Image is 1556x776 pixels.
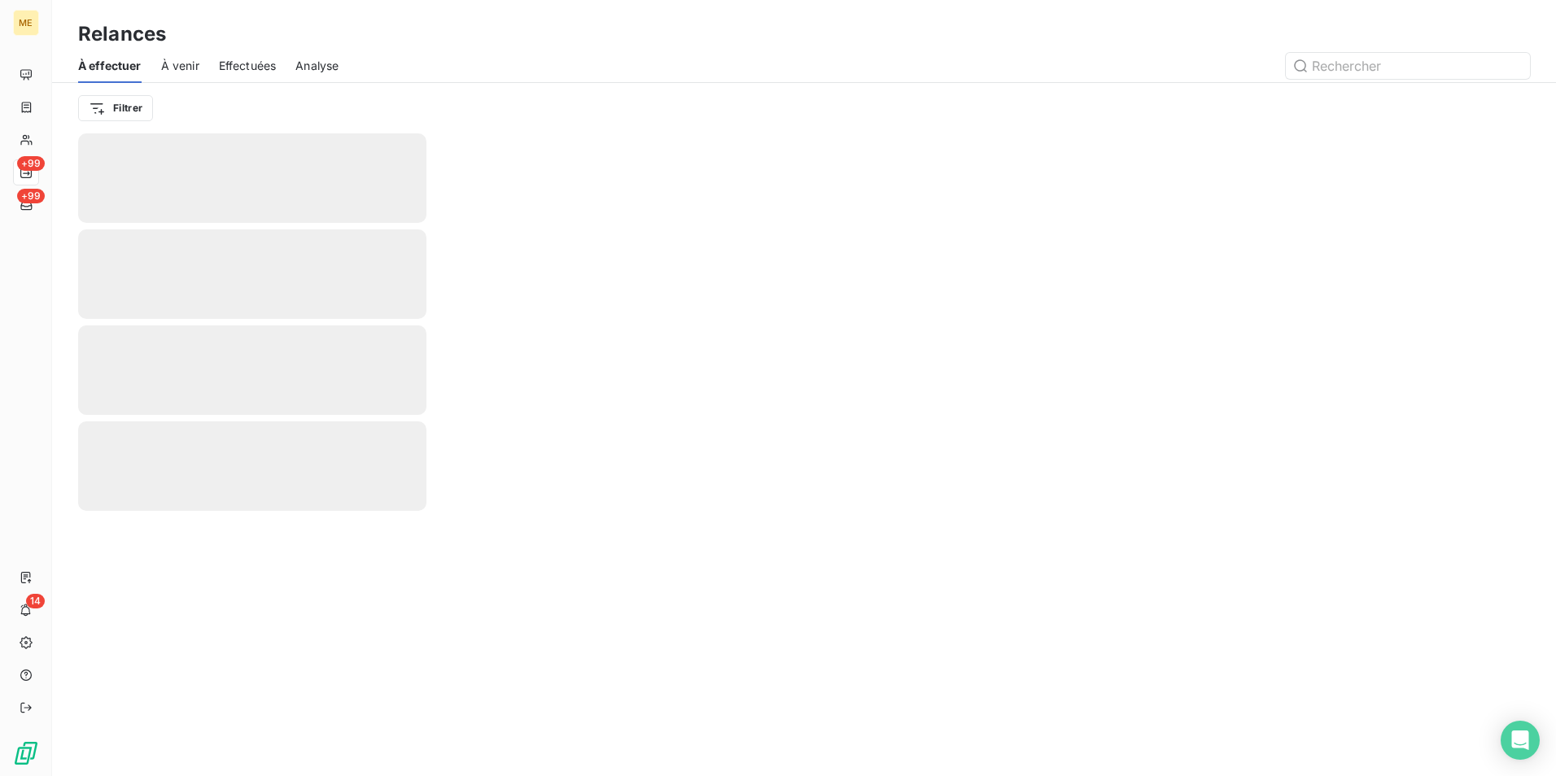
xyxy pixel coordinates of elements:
button: Filtrer [78,95,153,121]
span: +99 [17,189,45,203]
img: Logo LeanPay [13,740,39,766]
span: +99 [17,156,45,171]
h3: Relances [78,20,166,49]
span: À venir [161,58,199,74]
span: 14 [26,594,45,608]
input: Rechercher [1286,53,1530,79]
div: ME [13,10,39,36]
span: À effectuer [78,58,142,74]
span: Effectuées [219,58,277,74]
span: Analyse [295,58,339,74]
div: Open Intercom Messenger [1501,721,1540,760]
